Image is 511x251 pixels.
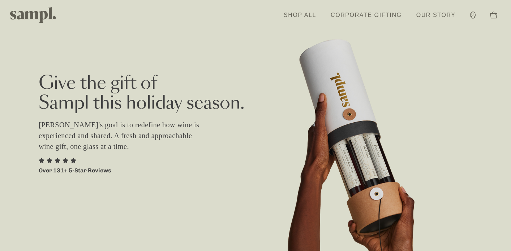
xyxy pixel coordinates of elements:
[10,7,56,23] img: Sampl logo
[39,166,111,175] p: Over 131+ 5-Star Reviews
[413,7,459,23] a: Our Story
[39,74,472,114] h2: Give the gift of Sampl this holiday season.
[280,7,320,23] a: Shop All
[327,7,405,23] a: Corporate Gifting
[39,119,209,152] p: [PERSON_NAME]'s goal is to redefine how wine is experienced and shared. A fresh and approachable ...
